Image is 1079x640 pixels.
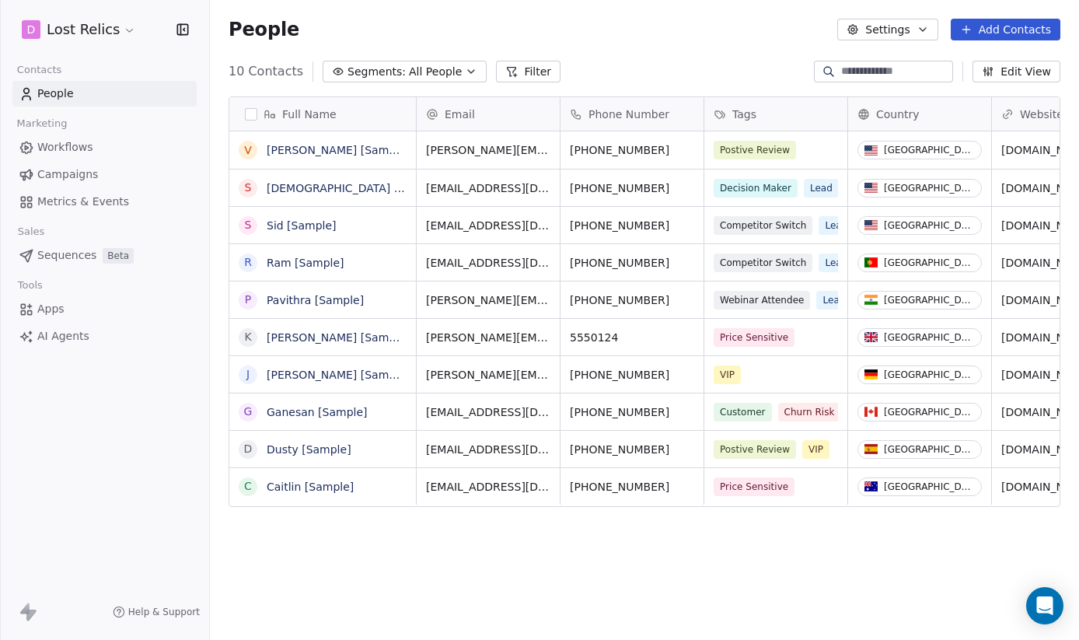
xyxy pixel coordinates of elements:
span: [EMAIL_ADDRESS][DOMAIN_NAME] [426,218,550,233]
span: [EMAIL_ADDRESS][DOMAIN_NAME] [426,479,550,495]
a: Sid [Sample] [267,219,337,232]
span: Metrics & Events [37,194,129,210]
span: VIP [714,365,741,384]
span: Country [876,107,920,122]
div: [GEOGRAPHIC_DATA] [884,407,975,418]
span: [PHONE_NUMBER] [570,142,694,158]
span: Campaigns [37,166,98,183]
span: Tools [11,274,49,297]
span: Lead [816,291,851,310]
span: [PHONE_NUMBER] [570,292,694,308]
span: D [27,22,36,37]
div: C [244,478,252,495]
div: [GEOGRAPHIC_DATA] [884,145,975,156]
div: S [245,180,252,196]
span: Lead [819,254,854,272]
span: Lead [804,179,839,198]
div: Open Intercom Messenger [1026,587,1063,624]
div: G [244,404,253,420]
a: Ram [Sample] [267,257,344,269]
div: S [245,217,252,233]
div: [GEOGRAPHIC_DATA] [884,295,975,306]
span: Apps [37,301,65,317]
span: Decision Maker [714,179,798,198]
a: [PERSON_NAME] [Sample] [267,331,410,344]
span: Full Name [282,107,337,122]
div: [GEOGRAPHIC_DATA] [884,257,975,268]
span: [PHONE_NUMBER] [570,404,694,420]
span: [PHONE_NUMBER] [570,367,694,383]
span: Webinar Attendee [714,291,810,310]
a: Pavithra [Sample] [267,294,364,306]
div: J [246,366,250,383]
span: [PHONE_NUMBER] [570,218,694,233]
span: [PHONE_NUMBER] [570,479,694,495]
span: Segments: [347,64,406,80]
span: Customer [714,403,772,421]
span: Tags [732,107,756,122]
div: R [244,254,252,271]
span: Postive Review [714,440,796,459]
span: Contacts [10,58,68,82]
div: Email [417,97,560,131]
div: Tags [704,97,847,131]
span: Sales [11,220,51,243]
span: [EMAIL_ADDRESS][DOMAIN_NAME] [426,442,550,457]
span: Postive Review [714,141,796,159]
div: [GEOGRAPHIC_DATA] [884,369,975,380]
a: People [12,81,197,107]
button: DLost Relics [19,16,139,43]
a: Workflows [12,135,197,160]
div: Phone Number [560,97,704,131]
span: Competitor Switch [714,254,812,272]
span: Price Sensitive [714,328,794,347]
div: P [245,292,251,308]
a: [DEMOGRAPHIC_DATA] [Sample] [267,182,443,194]
span: People [229,18,299,41]
a: Apps [12,296,197,322]
span: Help & Support [128,606,200,618]
span: [PERSON_NAME][EMAIL_ADDRESS][DOMAIN_NAME] [426,292,550,308]
a: Dusty [Sample] [267,443,351,456]
span: Workflows [37,139,93,156]
a: [PERSON_NAME] [Sample] [267,144,410,156]
span: People [37,86,74,102]
span: [PHONE_NUMBER] [570,442,694,457]
span: VIP [802,440,829,459]
span: Lost Relics [47,19,120,40]
div: grid [229,131,417,623]
span: 5550124 [570,330,694,345]
span: Sequences [37,247,96,264]
span: Competitor Switch [714,216,812,235]
a: Caitlin [Sample] [267,481,354,493]
button: Edit View [972,61,1060,82]
span: 10 Contacts [229,62,303,81]
span: Email [445,107,475,122]
a: Help & Support [113,606,200,618]
a: AI Agents [12,323,197,349]
div: D [244,441,253,457]
span: Beta [103,248,134,264]
span: [PERSON_NAME][EMAIL_ADDRESS][DOMAIN_NAME] [426,367,550,383]
div: [GEOGRAPHIC_DATA] [884,444,975,455]
span: Price Sensitive [714,477,794,496]
div: [GEOGRAPHIC_DATA] [884,481,975,492]
div: [GEOGRAPHIC_DATA] [884,183,975,194]
span: Churn Risk [778,403,841,421]
span: [EMAIL_ADDRESS][DOMAIN_NAME] [426,180,550,196]
span: Marketing [10,112,74,135]
div: [GEOGRAPHIC_DATA] [884,220,975,231]
span: All People [409,64,462,80]
button: Filter [496,61,560,82]
span: AI Agents [37,328,89,344]
span: [PERSON_NAME][EMAIL_ADDRESS][DOMAIN_NAME] [426,330,550,345]
span: [EMAIL_ADDRESS][DOMAIN_NAME] [426,255,550,271]
span: Phone Number [588,107,669,122]
a: Metrics & Events [12,189,197,215]
div: Full Name [229,97,416,131]
div: Country [848,97,991,131]
span: [PERSON_NAME][EMAIL_ADDRESS][DOMAIN_NAME] [426,142,550,158]
span: Website [1020,107,1063,122]
a: Ganesan [Sample] [267,406,368,418]
span: [PHONE_NUMBER] [570,255,694,271]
